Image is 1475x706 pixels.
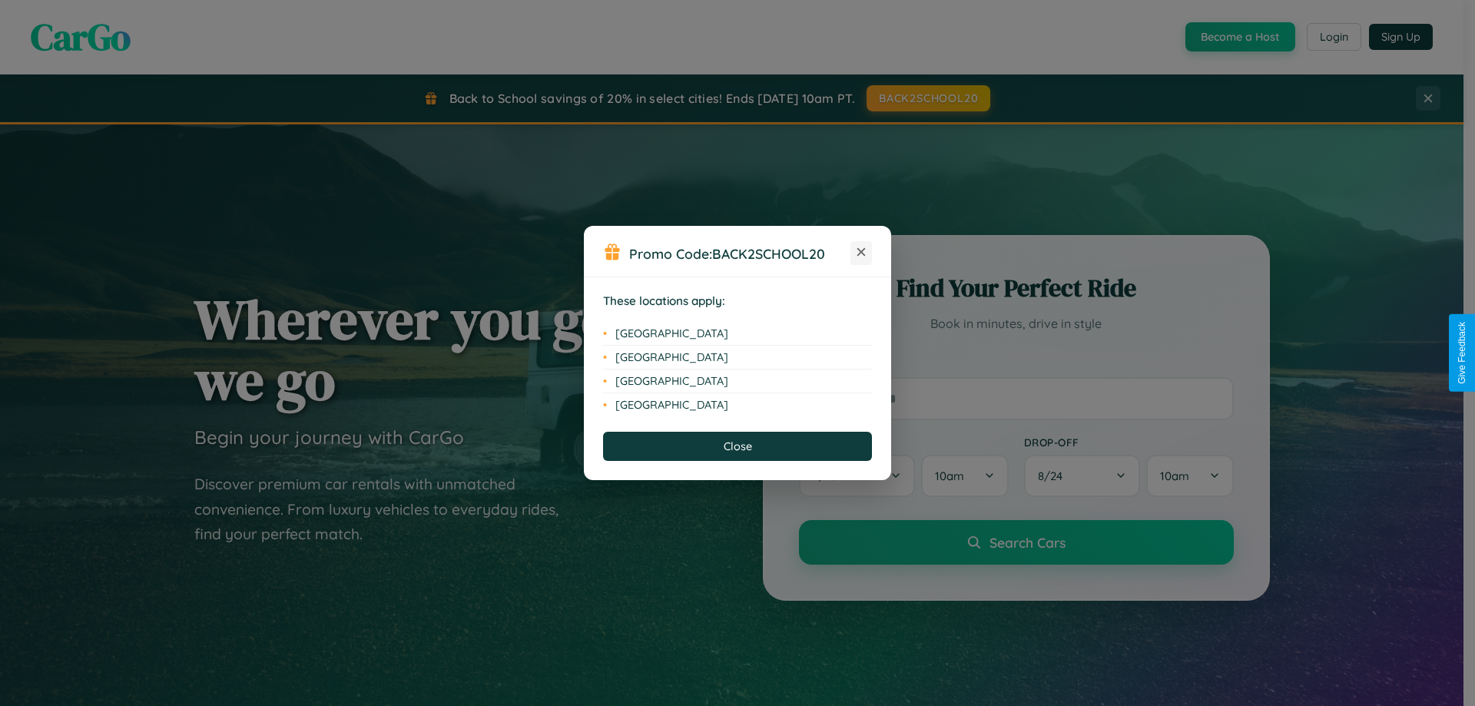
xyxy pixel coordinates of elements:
b: BACK2SCHOOL20 [712,245,825,262]
h3: Promo Code: [629,245,850,262]
strong: These locations apply: [603,293,725,308]
li: [GEOGRAPHIC_DATA] [603,346,872,370]
li: [GEOGRAPHIC_DATA] [603,370,872,393]
li: [GEOGRAPHIC_DATA] [603,322,872,346]
li: [GEOGRAPHIC_DATA] [603,393,872,416]
button: Close [603,432,872,461]
div: Give Feedback [1457,322,1467,384]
